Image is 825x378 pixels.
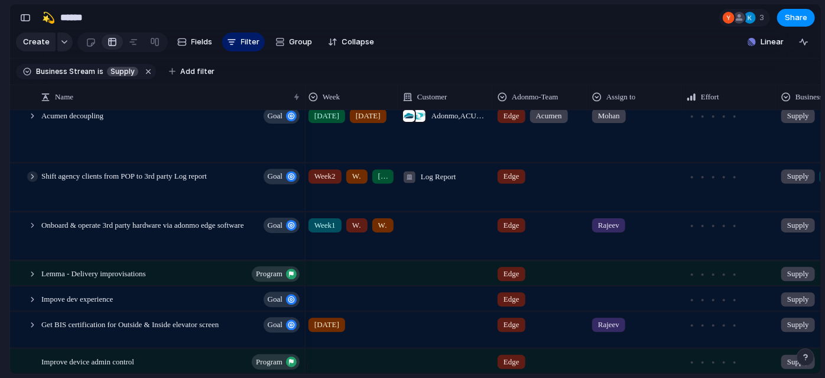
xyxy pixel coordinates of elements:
[41,354,134,367] span: Improve device admin control
[787,293,809,305] span: Supply
[241,36,260,48] span: Filter
[787,219,809,231] span: Supply
[504,319,519,331] span: Edge
[95,65,106,78] button: is
[504,219,519,231] span: Edge
[777,9,815,27] button: Share
[759,12,768,24] span: 3
[264,292,300,307] button: goal
[191,36,213,48] span: Fields
[39,8,58,27] button: 💫
[41,218,244,231] span: Onboard & operate 3rd party hardware via adonmo edge software
[743,33,788,51] button: Linear
[352,219,362,231] span: Week2
[504,268,519,280] span: Edge
[504,293,519,305] span: Edge
[268,291,282,308] span: goal
[252,354,300,369] button: program
[256,266,282,282] span: program
[111,66,135,77] span: Supply
[252,266,300,282] button: program
[314,110,339,122] span: [DATE]
[173,33,217,51] button: Fields
[41,266,146,280] span: Lemma - Delivery improvisations
[352,170,362,182] span: Week3
[378,170,388,182] span: [DATE]
[504,170,519,182] span: Edge
[787,356,809,367] span: Supply
[264,169,300,184] button: goal
[323,33,379,51] button: Collapse
[41,292,113,305] span: Impove dev experience
[55,91,73,103] span: Name
[268,108,282,124] span: goal
[431,110,487,122] span: Adonmo , ACUMEN
[421,171,456,183] span: Log Report
[785,12,807,24] span: Share
[598,110,620,122] span: Mohan
[41,317,219,331] span: Get BIS certification for Outside & Inside elevator screen
[504,356,519,367] span: Edge
[378,219,388,231] span: Week3
[98,66,103,77] span: is
[701,91,719,103] span: Effort
[41,169,207,182] span: Shift agency clients from POP to 3rd party Log report
[787,268,809,280] span: Supply
[504,110,519,122] span: Edge
[41,108,103,122] span: Acumen decoupling
[42,9,55,25] div: 💫
[162,63,222,80] button: Add filter
[761,36,784,48] span: Linear
[256,353,282,370] span: program
[264,108,300,124] button: goal
[16,33,56,51] button: Create
[787,110,809,122] span: Supply
[417,91,447,103] span: Customer
[290,36,313,48] span: Group
[268,168,282,185] span: goal
[342,36,375,48] span: Collapse
[787,170,809,182] span: Supply
[180,66,215,77] span: Add filter
[268,217,282,234] span: goal
[264,317,300,332] button: goal
[512,91,558,103] span: Adonmo-Team
[23,36,50,48] span: Create
[268,316,282,333] span: goal
[105,65,141,78] button: Supply
[598,219,619,231] span: Rajeev
[356,110,381,122] span: [DATE]
[323,91,340,103] span: Week
[536,110,562,122] span: Acumen
[787,319,809,331] span: Supply
[314,219,336,231] span: Week1
[264,218,300,233] button: goal
[314,170,336,182] span: Week2
[36,66,95,77] span: Business Stream
[222,33,265,51] button: Filter
[314,319,339,331] span: [DATE]
[598,319,619,331] span: Rajeev
[269,33,319,51] button: Group
[606,91,635,103] span: Assign to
